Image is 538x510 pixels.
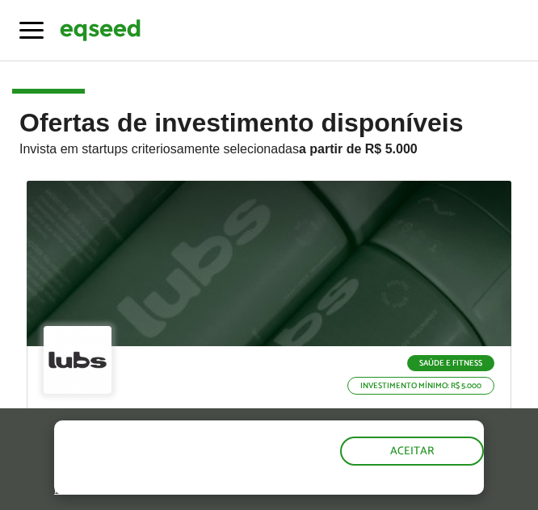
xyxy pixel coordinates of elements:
img: EqSeed [60,17,141,44]
strong: a partir de R$ 5.000 [299,142,418,156]
button: Aceitar [340,437,484,466]
p: Invista em startups criteriosamente selecionadas [19,137,519,157]
p: Investimento mínimo: R$ 5.000 [347,377,494,395]
h5: O site da EqSeed utiliza cookies para melhorar sua navegação. [54,420,313,459]
a: política de privacidade e de cookies [54,481,241,495]
p: Saúde e Fitness [407,355,494,371]
h2: Ofertas de investimento disponíveis [19,109,519,181]
p: Ao clicar em "aceitar", você aceita nossa . [54,464,313,495]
